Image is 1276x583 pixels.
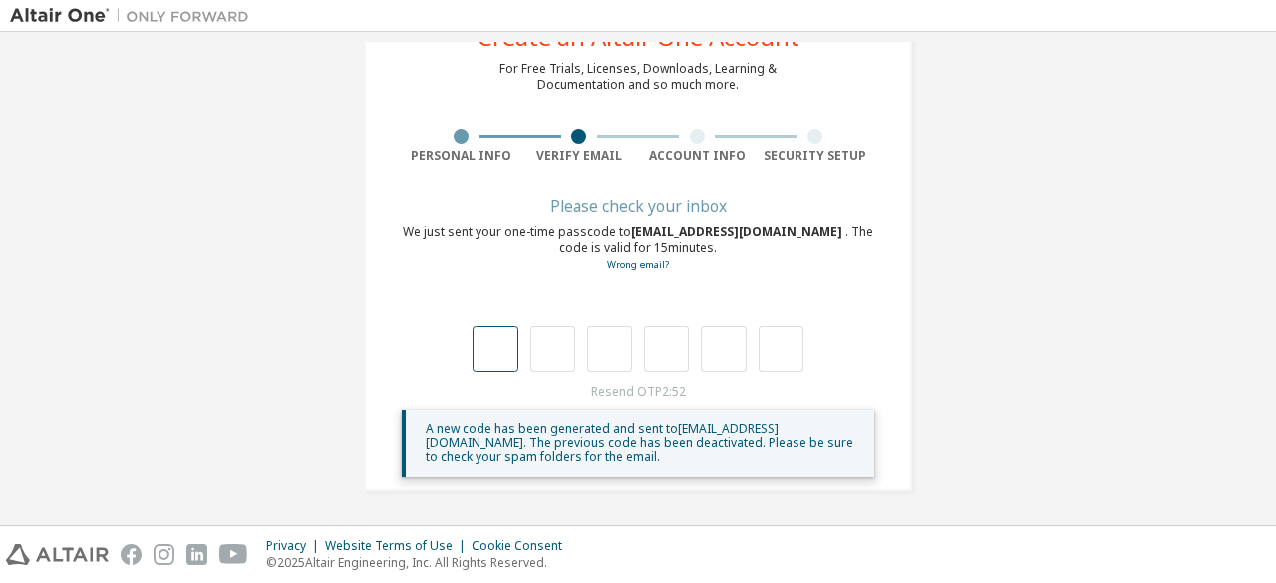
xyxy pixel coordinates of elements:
div: Create an Altair One Account [478,25,799,49]
img: Altair One [10,6,259,26]
span: [EMAIL_ADDRESS][DOMAIN_NAME] [631,223,845,240]
a: Go back to the registration form [607,258,669,271]
img: linkedin.svg [186,544,207,565]
span: A new code has been generated and sent to [EMAIL_ADDRESS][DOMAIN_NAME] . The previous code has be... [426,420,853,465]
p: © 2025 Altair Engineering, Inc. All Rights Reserved. [266,554,574,571]
div: Website Terms of Use [325,538,472,554]
img: instagram.svg [154,544,174,565]
div: Account Info [638,148,757,164]
div: Personal Info [402,148,520,164]
div: We just sent your one-time passcode to . The code is valid for 15 minutes. [402,224,874,273]
img: altair_logo.svg [6,544,109,565]
div: For Free Trials, Licenses, Downloads, Learning & Documentation and so much more. [499,61,777,93]
div: Cookie Consent [472,538,574,554]
div: Please check your inbox [402,200,874,212]
div: Security Setup [757,148,875,164]
div: Privacy [266,538,325,554]
img: youtube.svg [219,544,248,565]
img: facebook.svg [121,544,142,565]
div: Verify Email [520,148,639,164]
